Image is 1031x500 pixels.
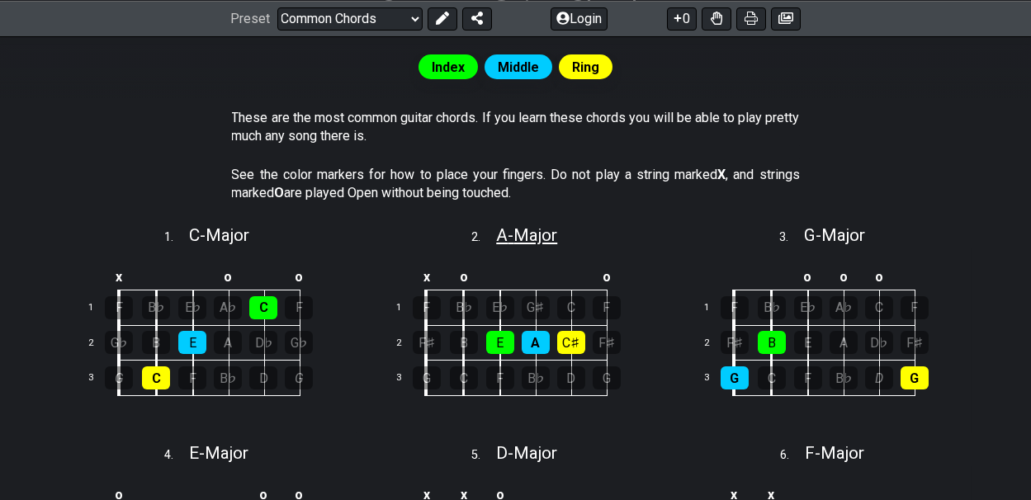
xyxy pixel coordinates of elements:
[231,11,271,26] span: Preset
[572,55,599,79] span: Ring
[249,331,277,354] div: D♭
[830,331,858,354] div: A
[593,296,621,319] div: F
[721,296,749,319] div: F
[758,331,786,354] div: B
[189,443,248,463] span: E - Major
[804,225,865,245] span: G - Major
[779,229,804,247] span: 3 .
[780,446,805,465] span: 6 .
[557,366,585,389] div: D
[78,290,118,326] td: 1
[450,366,478,389] div: C
[736,7,766,30] button: Print
[486,331,514,354] div: E
[189,225,249,245] span: C - Major
[450,296,478,319] div: B♭
[589,263,624,290] td: o
[694,290,734,326] td: 1
[790,263,826,290] td: o
[249,296,277,319] div: C
[901,296,929,319] div: F
[498,55,539,79] span: Middle
[861,263,896,290] td: o
[462,7,492,30] button: Share Preset
[285,331,313,354] div: G♭
[232,109,800,146] p: These are the most common guitar chords. If you learn these chords you will be able to play prett...
[408,263,446,290] td: x
[386,290,426,326] td: 1
[522,331,550,354] div: A
[522,296,550,319] div: G♯
[249,366,277,389] div: D
[865,296,893,319] div: C
[105,296,133,319] div: F
[142,296,170,319] div: B♭
[164,229,189,247] span: 1 .
[164,446,189,465] span: 4 .
[78,325,118,361] td: 2
[486,296,514,319] div: E♭
[142,331,170,354] div: B
[214,296,242,319] div: A♭
[386,325,426,361] td: 2
[232,166,800,203] p: See the color markers for how to place your fingers. Do not play a string marked , and strings ma...
[432,55,465,79] span: Index
[471,446,496,465] span: 5 .
[794,296,822,319] div: E♭
[794,366,822,389] div: F
[285,366,313,389] div: G
[557,331,585,354] div: C♯
[413,366,441,389] div: G
[178,296,206,319] div: E♭
[825,263,861,290] td: o
[694,361,734,396] td: 3
[210,263,246,290] td: o
[450,331,478,354] div: B
[413,331,441,354] div: F♯
[593,366,621,389] div: G
[717,167,726,182] strong: X
[721,331,749,354] div: F♯
[694,325,734,361] td: 2
[214,331,242,354] div: A
[277,7,423,30] select: Preset
[471,229,496,247] span: 2 .
[486,366,514,389] div: F
[865,331,893,354] div: D♭
[275,185,285,200] strong: O
[557,296,585,319] div: C
[105,366,133,389] div: G
[901,331,929,354] div: F♯
[830,366,858,389] div: B♭
[413,296,441,319] div: F
[830,296,858,319] div: A♭
[496,225,557,245] span: A - Major
[551,7,608,30] button: Login
[281,263,317,290] td: o
[667,7,697,30] button: 0
[702,7,731,30] button: Toggle Dexterity for all fretkits
[105,331,133,354] div: G♭
[178,331,206,354] div: E
[142,366,170,389] div: C
[522,366,550,389] div: B♭
[805,443,864,463] span: F - Major
[214,366,242,389] div: B♭
[901,366,929,389] div: G
[445,263,482,290] td: o
[593,331,621,354] div: F♯
[386,361,426,396] td: 3
[428,7,457,30] button: Edit Preset
[865,366,893,389] div: D
[178,366,206,389] div: F
[758,296,786,319] div: B♭
[771,7,801,30] button: Create image
[78,361,118,396] td: 3
[758,366,786,389] div: C
[794,331,822,354] div: E
[721,366,749,389] div: G
[496,443,557,463] span: D - Major
[285,296,313,319] div: F
[100,263,138,290] td: x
